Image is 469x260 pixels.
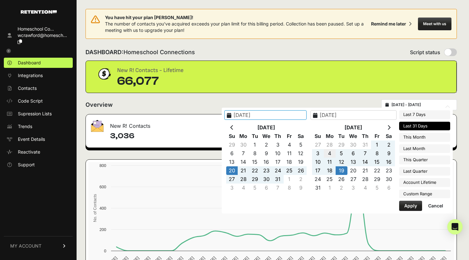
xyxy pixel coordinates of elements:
th: Su [312,132,324,141]
text: 600 [100,184,106,189]
td: 18 [324,166,336,175]
td: 17 [272,158,284,166]
span: MY ACCOUNT [10,243,41,249]
td: 30 [261,175,272,184]
td: 31 [272,175,284,184]
button: Apply [399,201,422,211]
li: Custom Range [399,190,450,199]
a: Code Script [4,96,73,106]
th: Fr [371,132,383,141]
td: 10 [312,158,324,166]
td: 7 [238,149,249,158]
text: 200 [100,227,106,232]
td: 3 [226,184,238,192]
td: 5 [295,141,307,149]
td: 2 [336,184,347,192]
th: [DATE] [238,123,295,132]
td: 27 [347,175,359,184]
td: 18 [284,158,295,166]
td: 2 [261,141,272,149]
th: Su [226,132,238,141]
td: 9 [383,149,395,158]
a: Supression Lists [4,109,73,119]
span: Contacts [18,85,37,91]
td: 8 [249,149,261,158]
span: Reactivate [18,149,40,155]
th: Tu [249,132,261,141]
span: Event Details [18,136,45,142]
div: Remind me later [371,21,406,27]
td: 7 [359,149,371,158]
h4: 3,036 [110,131,265,141]
div: Homeschool Co... [18,26,70,32]
td: 27 [312,141,324,149]
div: New R! Contacts [86,114,271,134]
td: 3 [272,141,284,149]
button: Cancel [423,201,448,211]
td: 23 [261,166,272,175]
td: 10 [272,149,284,158]
td: 26 [336,175,347,184]
a: Event Details [4,134,73,144]
a: Homeschool Co... wcrawford@homesch... [4,24,73,47]
td: 19 [336,166,347,175]
td: 1 [284,175,295,184]
td: 30 [383,175,395,184]
td: 5 [371,184,383,192]
a: Reactivate [4,147,73,157]
td: 8 [371,149,383,158]
td: 1 [324,184,336,192]
a: Support [4,160,73,170]
li: Last Quarter [399,167,450,176]
td: 16 [261,158,272,166]
span: Integrations [18,72,43,79]
td: 11 [284,149,295,158]
th: Sa [383,132,395,141]
td: 29 [336,141,347,149]
span: Code Script [18,98,43,104]
td: 5 [249,184,261,192]
li: Last 31 Days [399,122,450,131]
td: 22 [371,166,383,175]
span: Supression Lists [18,111,52,117]
th: Mo [238,132,249,141]
span: wcrawford@homesch... [18,32,67,38]
span: Homeschool Connections [123,49,195,55]
th: We [261,132,272,141]
li: This Quarter [399,155,450,164]
td: 8 [284,184,295,192]
td: 20 [226,166,238,175]
button: Meet with us [418,18,451,30]
td: 16 [383,158,395,166]
li: Last Month [399,144,450,153]
td: 31 [359,141,371,149]
td: 28 [238,175,249,184]
td: 17 [312,166,324,175]
td: 29 [249,175,261,184]
li: Last 7 Days [399,110,450,119]
td: 3 [312,149,324,158]
th: We [347,132,359,141]
a: Contacts [4,83,73,93]
td: 1 [371,141,383,149]
span: Trends [18,123,32,130]
span: Support [18,162,35,168]
text: No. of Contacts [93,194,97,222]
th: Tu [336,132,347,141]
div: 66,077 [117,75,183,88]
span: You have hit your plan [PERSON_NAME]! [105,14,368,21]
th: Mo [324,132,336,141]
td: 5 [336,149,347,158]
td: 9 [261,149,272,158]
td: 4 [359,184,371,192]
button: Remind me later [368,18,414,30]
td: 13 [226,158,238,166]
td: 24 [312,175,324,184]
span: The number of contacts you've acquired exceeds your plan limit for this billing period. Collectio... [105,21,364,33]
td: 11 [324,158,336,166]
td: 30 [347,141,359,149]
div: Open Intercom Messenger [447,219,463,235]
text: 800 [100,163,106,168]
td: 6 [226,149,238,158]
span: Script status [410,48,440,56]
